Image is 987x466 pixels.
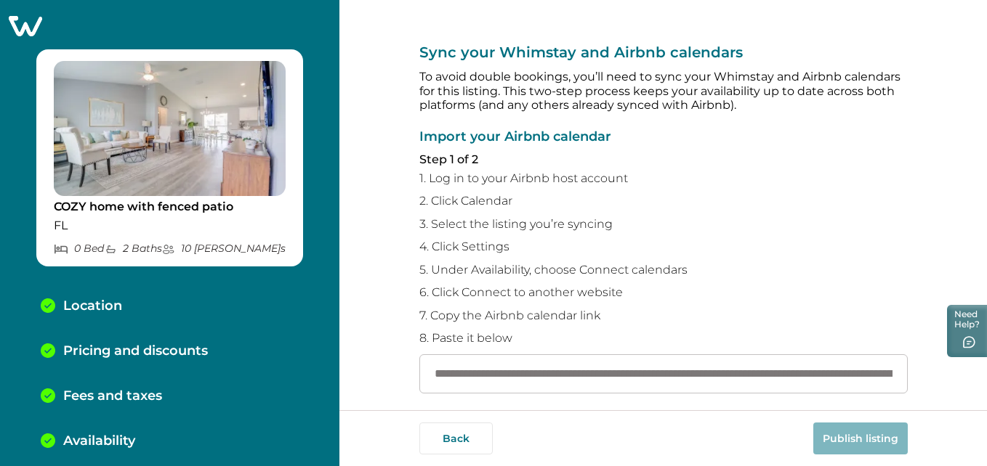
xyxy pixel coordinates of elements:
[419,263,908,277] p: 5. Under Availability, choose Connect calendars
[419,70,908,113] p: To avoid double bookings, you’ll need to sync your Whimstay and Airbnb calendars for this listing...
[419,331,908,346] p: 8. Paste it below
[162,242,286,255] p: 10 [PERSON_NAME] s
[63,298,122,314] p: Location
[63,433,135,449] p: Availability
[63,343,208,359] p: Pricing and discounts
[419,308,908,323] p: 7. Copy the Airbnb calendar link
[419,152,908,167] p: Step 1 of 2
[419,240,908,254] p: 4. Click Settings
[54,242,104,255] p: 0 Bed
[419,422,493,454] button: Back
[419,194,908,208] p: 2. Click Calendar
[419,130,908,144] p: Import your Airbnb calendar
[54,61,286,196] img: propertyImage_COZY home with fenced patio
[54,200,286,214] p: COZY home with fenced patio
[54,218,286,233] p: FL
[419,44,908,61] p: Sync your Whimstay and Airbnb calendars
[419,171,908,186] p: 1. Log in to your Airbnb host account
[419,217,908,232] p: 3. Select the listing you’re syncing
[63,388,162,404] p: Fees and taxes
[419,285,908,300] p: 6. Click Connect to another website
[105,242,162,255] p: 2 Bath s
[813,422,908,454] button: Publish listing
